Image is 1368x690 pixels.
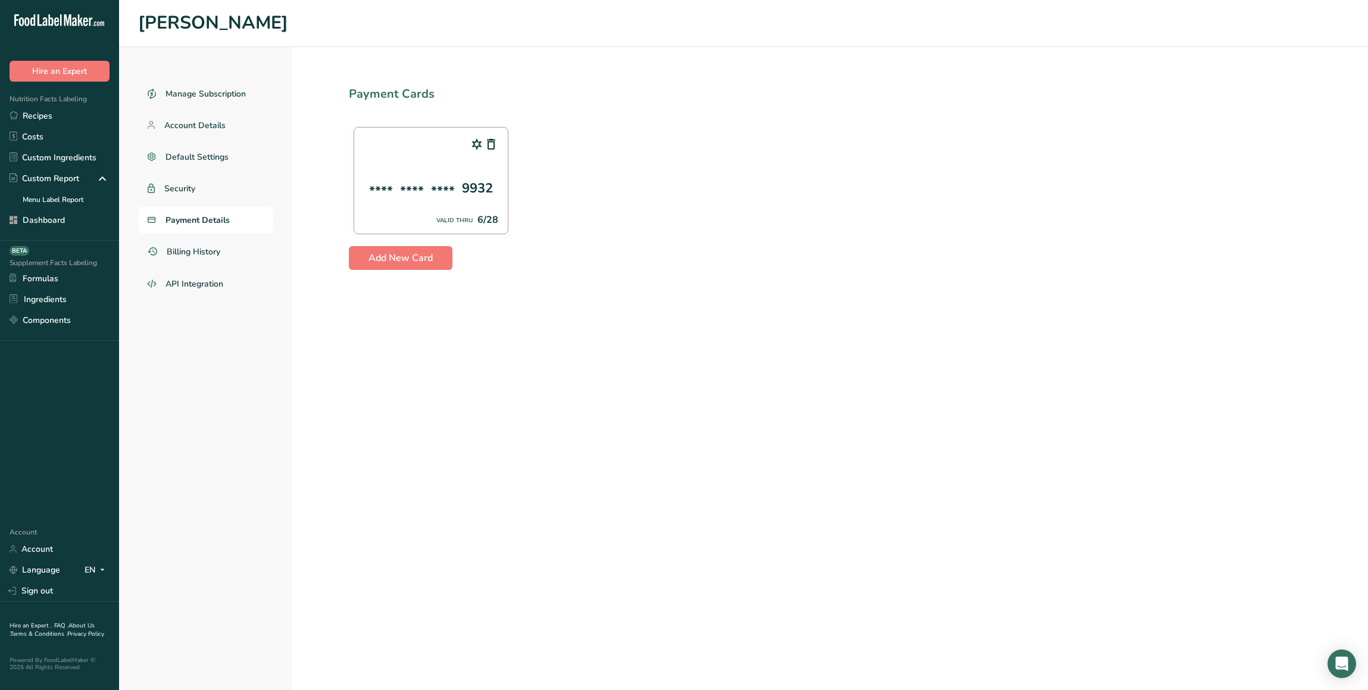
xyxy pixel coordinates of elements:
[167,245,220,258] span: Billing History
[54,621,68,630] a: FAQ .
[10,621,52,630] a: Hire an Expert .
[10,621,95,638] a: About Us .
[85,563,110,577] div: EN
[477,213,498,227] div: 6/28
[165,214,230,226] span: Payment Details
[10,657,110,671] div: Powered By FoodLabelMaker © 2025 All Rights Reserved
[165,151,229,163] span: Default Settings
[138,207,273,234] a: Payment Details
[10,630,67,638] a: Terms & Conditions .
[138,10,1349,37] h1: [PERSON_NAME]
[10,61,110,82] button: Hire an Expert
[165,88,246,100] span: Manage Subscription
[138,270,273,299] a: API Integration
[10,172,79,185] div: Custom Report
[138,175,273,202] a: Security
[165,278,223,290] span: API Integration
[138,80,273,107] a: Manage Subscription
[138,112,273,139] a: Account Details
[164,119,226,132] span: Account Details
[138,238,273,265] a: Billing History
[10,560,60,580] a: Language
[1328,649,1356,678] div: Open Intercom Messenger
[349,85,1311,103] div: Payment Cards
[138,144,273,170] a: Default Settings
[436,216,473,225] div: VALID THRU
[164,182,195,195] span: Security
[462,179,493,198] div: 9932
[67,630,104,638] a: Privacy Policy
[368,251,433,265] span: Add New Card
[10,246,29,256] div: BETA
[349,246,452,270] button: Add New Card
